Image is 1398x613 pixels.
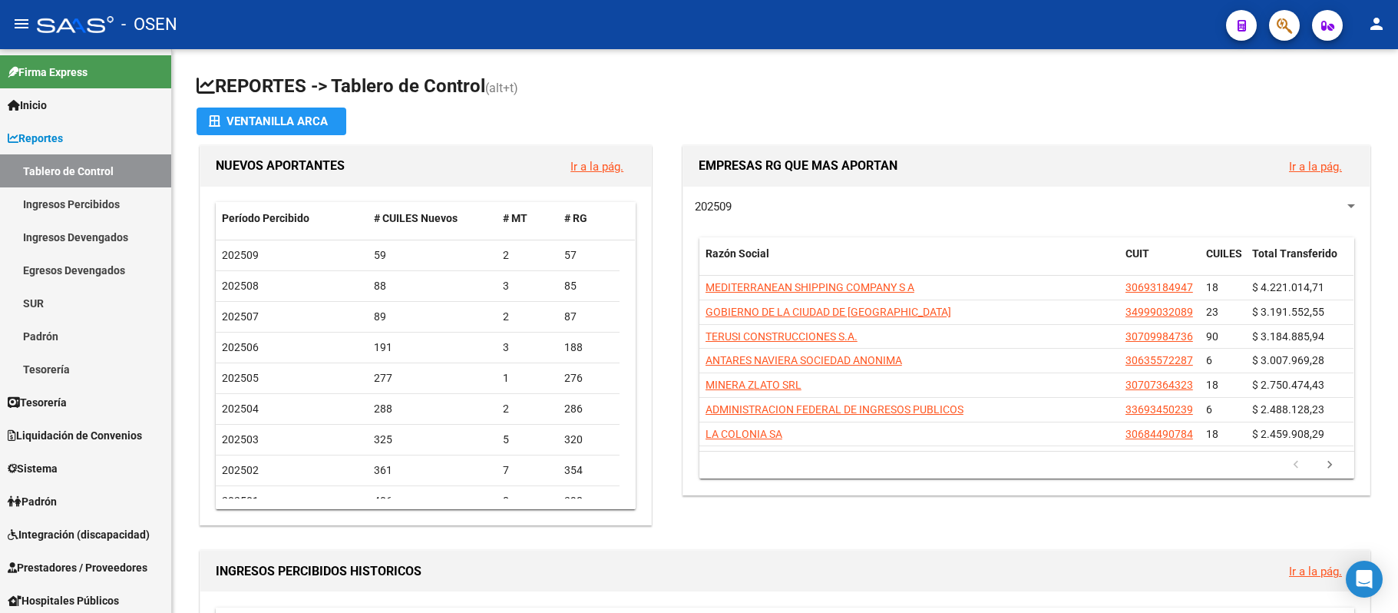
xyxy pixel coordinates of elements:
span: 6 [1206,354,1212,366]
div: 87 [564,308,613,326]
span: 202506 [222,341,259,353]
div: 2 [503,400,552,418]
span: (alt+t) [485,81,518,95]
span: $ 2.488.128,23 [1252,403,1324,416]
span: LA COLONIA SA [706,428,782,440]
span: Firma Express [8,64,88,81]
span: Integración (discapacidad) [8,526,150,543]
mat-icon: person [1367,15,1386,33]
div: 406 [374,492,491,510]
div: 188 [564,339,613,356]
span: 6 [1206,403,1212,416]
div: 7 [503,462,552,479]
span: 18 [1206,281,1218,293]
span: $ 3.184.885,94 [1252,330,1324,343]
span: $ 4.221.014,71 [1252,281,1324,293]
span: 202508 [222,280,259,292]
span: 23 [1206,306,1218,318]
span: 30635572287 [1125,354,1193,366]
span: 202509 [222,249,259,261]
span: # MT [503,212,527,224]
h1: REPORTES -> Tablero de Control [197,74,1373,101]
span: Tesorería [8,394,67,411]
span: 202507 [222,310,259,323]
datatable-header-cell: CUILES [1200,237,1246,288]
span: 30693184947 [1125,281,1193,293]
div: 5 [503,431,552,449]
datatable-header-cell: Período Percibido [216,202,368,235]
a: Ir a la pág. [1289,565,1342,578]
span: 202502 [222,464,259,476]
datatable-header-cell: Razón Social [699,237,1119,288]
div: 325 [374,431,491,449]
div: 361 [374,462,491,479]
span: NUEVOS APORTANTES [216,158,345,173]
span: Inicio [8,97,47,114]
button: Ir a la pág. [558,152,636,181]
span: 30684490784 [1125,428,1193,440]
div: 88 [374,277,491,295]
span: # CUILES Nuevos [374,212,458,224]
datatable-header-cell: # CUILES Nuevos [368,202,497,235]
span: 33693450239 [1125,403,1193,416]
span: 202505 [222,372,259,384]
span: $ 2.750.474,43 [1252,379,1324,391]
button: Ir a la pág. [1277,152,1354,181]
span: 202504 [222,403,259,415]
span: MEDITERRANEAN SHIPPING COMPANY S A [706,281,914,293]
div: 320 [564,431,613,449]
div: 2 [503,308,552,326]
span: GOBIERNO DE LA CIUDAD DE [GEOGRAPHIC_DATA] [706,306,951,318]
span: ANTARES NAVIERA SOCIEDAD ANONIMA [706,354,902,366]
span: CUILES [1206,247,1242,260]
div: 3 [503,339,552,356]
span: Padrón [8,493,57,510]
div: 8 [503,492,552,510]
div: 191 [374,339,491,356]
div: Open Intercom Messenger [1346,561,1383,598]
a: go to next page [1315,457,1344,474]
span: 18 [1206,428,1218,440]
div: 59 [374,247,491,264]
button: Ventanilla ARCA [197,108,346,135]
span: $ 3.191.552,55 [1252,306,1324,318]
mat-icon: menu [12,15,31,33]
span: 34999032089 [1125,306,1193,318]
button: Ir a la pág. [1277,557,1354,585]
span: CUIT [1125,247,1149,260]
span: Prestadores / Proveedores [8,559,147,576]
span: Razón Social [706,247,769,260]
div: 57 [564,247,613,264]
a: go to previous page [1281,457,1310,474]
div: Ventanilla ARCA [209,108,334,135]
span: ADMINISTRACION FEDERAL DE INGRESOS PUBLICOS [706,403,963,416]
datatable-header-cell: Total Transferido [1246,237,1353,288]
div: 286 [564,400,613,418]
span: 30707364323 [1125,379,1193,391]
span: # RG [564,212,587,224]
span: 202501 [222,495,259,507]
div: 354 [564,462,613,479]
span: INGRESOS PERCIBIDOS HISTORICOS [216,564,421,578]
a: Ir a la pág. [570,160,623,174]
span: Período Percibido [222,212,309,224]
div: 288 [374,400,491,418]
span: 18 [1206,379,1218,391]
span: 30709984736 [1125,330,1193,343]
span: TERUSI CONSTRUCCIONES S.A. [706,330,858,343]
div: 85 [564,277,613,295]
div: 276 [564,369,613,387]
div: 277 [374,369,491,387]
div: 89 [374,308,491,326]
div: 398 [564,492,613,510]
span: Liquidación de Convenios [8,427,142,444]
span: MINERA ZLATO SRL [706,379,801,391]
span: Total Transferido [1252,247,1337,260]
a: Ir a la pág. [1289,160,1342,174]
span: 202509 [695,200,732,214]
span: - OSEN [121,8,177,41]
span: Reportes [8,130,63,147]
datatable-header-cell: CUIT [1119,237,1200,288]
div: 3 [503,277,552,295]
span: $ 2.459.908,29 [1252,428,1324,440]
